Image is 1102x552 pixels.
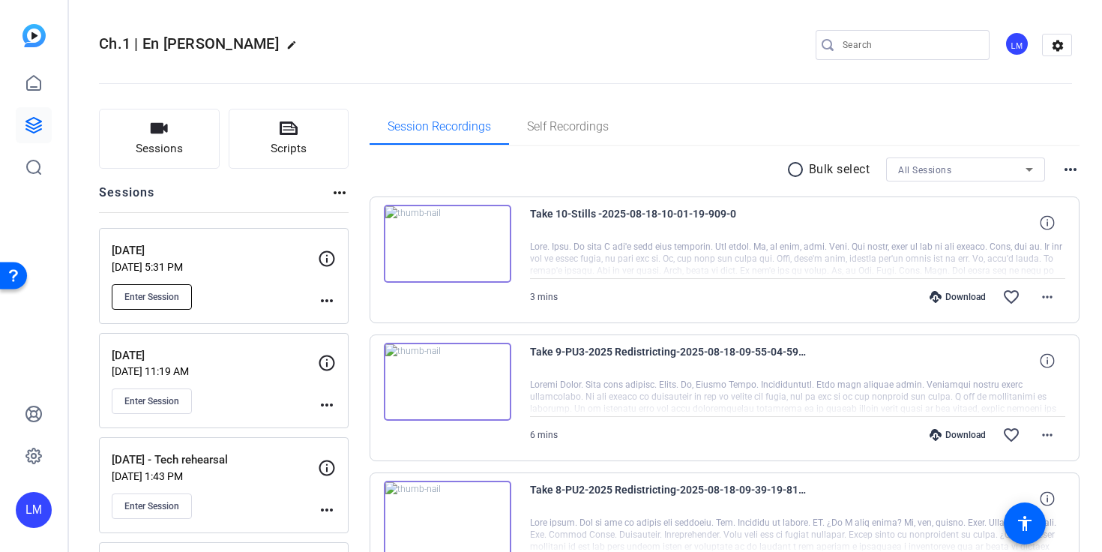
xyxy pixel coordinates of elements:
[527,121,609,133] span: Self Recordings
[1005,31,1031,58] ngx-avatar: Lunario Media
[898,165,951,175] span: All Sessions
[112,284,192,310] button: Enter Session
[112,493,192,519] button: Enter Session
[530,205,807,241] span: Take 10-Stills -2025-08-18-10-01-19-909-0
[530,292,558,302] span: 3 mins
[530,481,807,517] span: Take 8-PU2-2025 Redistricting-2025-08-18-09-39-19-814-0
[271,140,307,157] span: Scripts
[1038,426,1056,444] mat-icon: more_horiz
[530,430,558,440] span: 6 mins
[843,36,978,54] input: Search
[318,292,336,310] mat-icon: more_horiz
[112,242,318,259] p: [DATE]
[124,291,179,303] span: Enter Session
[318,501,336,519] mat-icon: more_horiz
[1038,288,1056,306] mat-icon: more_horiz
[809,160,870,178] p: Bulk select
[99,34,279,52] span: Ch.1 | En [PERSON_NAME]
[229,109,349,169] button: Scripts
[530,343,807,379] span: Take 9-PU3-2025 Redistricting-2025-08-18-09-55-04-592-0
[786,160,809,178] mat-icon: radio_button_unchecked
[384,343,511,421] img: thumb-nail
[112,261,318,273] p: [DATE] 5:31 PM
[331,184,349,202] mat-icon: more_horiz
[1005,31,1029,56] div: LM
[112,365,318,377] p: [DATE] 11:19 AM
[388,121,491,133] span: Session Recordings
[384,205,511,283] img: thumb-nail
[112,451,318,469] p: [DATE] - Tech rehearsal
[1062,160,1080,178] mat-icon: more_horiz
[1002,426,1020,444] mat-icon: favorite_border
[922,429,993,441] div: Download
[286,40,304,58] mat-icon: edit
[112,470,318,482] p: [DATE] 1:43 PM
[99,184,155,212] h2: Sessions
[99,109,220,169] button: Sessions
[136,140,183,157] span: Sessions
[922,291,993,303] div: Download
[16,492,52,528] div: LM
[1016,514,1034,532] mat-icon: accessibility
[1002,288,1020,306] mat-icon: favorite_border
[1043,34,1073,57] mat-icon: settings
[112,388,192,414] button: Enter Session
[318,396,336,414] mat-icon: more_horiz
[22,24,46,47] img: blue-gradient.svg
[124,500,179,512] span: Enter Session
[124,395,179,407] span: Enter Session
[112,347,318,364] p: [DATE]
